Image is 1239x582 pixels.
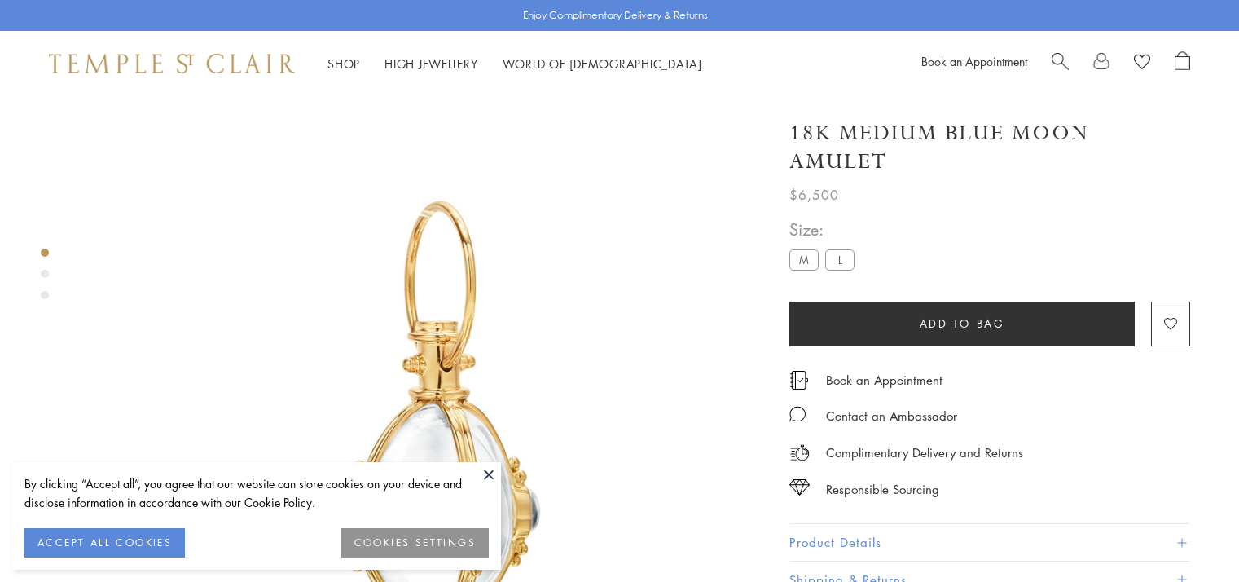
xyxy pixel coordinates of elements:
p: Complimentary Delivery and Returns [826,443,1023,463]
button: Add to bag [789,302,1135,346]
span: Add to bag [920,315,1005,333]
div: By clicking “Accept all”, you agree that our website can store cookies on your device and disclos... [24,474,489,512]
label: L [825,249,855,270]
a: Search [1052,51,1069,76]
a: High JewelleryHigh Jewellery [384,55,478,72]
img: icon_delivery.svg [789,443,810,463]
span: $6,500 [789,184,839,205]
a: Book an Appointment [826,371,942,389]
a: Open Shopping Bag [1175,51,1190,76]
a: Book an Appointment [921,53,1027,69]
a: World of [DEMOGRAPHIC_DATA]World of [DEMOGRAPHIC_DATA] [503,55,702,72]
img: MessageIcon-01_2.svg [789,406,806,422]
p: Enjoy Complimentary Delivery & Returns [523,7,708,24]
button: Product Details [789,524,1190,561]
div: Responsible Sourcing [826,479,939,500]
a: View Wishlist [1134,51,1150,76]
div: Product gallery navigation [41,245,49,312]
button: ACCEPT ALL COOKIES [24,528,185,558]
img: icon_sourcing.svg [789,479,810,496]
img: Temple St. Clair [49,54,295,73]
h1: 18K Medium Blue Moon Amulet [789,119,1190,176]
a: ShopShop [327,55,360,72]
div: Contact an Ambassador [826,406,957,426]
label: M [789,249,819,270]
span: Size: [789,216,861,243]
img: icon_appointment.svg [789,371,809,390]
button: COOKIES SETTINGS [341,528,489,558]
nav: Main navigation [327,54,702,74]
